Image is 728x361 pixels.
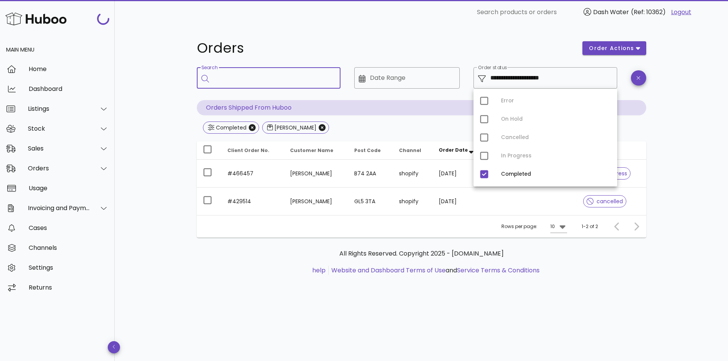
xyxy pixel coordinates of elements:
[221,141,284,160] th: Client Order No.
[550,223,555,230] div: 10
[593,8,629,16] span: Dash Water
[28,125,90,132] div: Stock
[29,185,109,192] div: Usage
[348,160,393,188] td: B74 2AA
[319,124,326,131] button: Close
[197,100,646,115] p: Orders Shipped From Huboo
[582,223,598,230] div: 1-2 of 2
[284,188,348,215] td: [PERSON_NAME]
[478,65,507,71] label: Order status
[28,204,90,212] div: Invoicing and Payments
[221,188,284,215] td: #429514
[329,266,540,275] li: and
[501,215,567,238] div: Rows per page:
[393,188,433,215] td: shopify
[433,160,488,188] td: [DATE]
[29,85,109,92] div: Dashboard
[29,284,109,291] div: Returns
[214,124,246,131] div: Completed
[354,147,381,154] span: Post Code
[399,147,421,154] span: Channel
[28,165,90,172] div: Orders
[671,8,691,17] a: Logout
[348,141,393,160] th: Post Code
[28,105,90,112] div: Listings
[29,224,109,231] div: Cases
[227,147,269,154] span: Client Order No.
[550,220,567,233] div: 10Rows per page:
[433,141,488,160] th: Order Date: Sorted descending. Activate to remove sorting.
[393,160,433,188] td: shopify
[582,41,646,55] button: order actions
[439,147,468,153] span: Order Date
[501,171,611,177] div: Completed
[433,188,488,215] td: [DATE]
[312,266,326,275] a: help
[331,266,446,275] a: Website and Dashboard Terms of Use
[29,244,109,251] div: Channels
[203,249,640,258] p: All Rights Reserved. Copyright 2025 - [DOMAIN_NAME]
[221,160,284,188] td: #466457
[457,266,540,275] a: Service Terms & Conditions
[197,41,574,55] h1: Orders
[587,199,623,204] span: cancelled
[201,65,217,71] label: Search
[290,147,333,154] span: Customer Name
[631,8,666,16] span: (Ref: 10362)
[29,264,109,271] div: Settings
[393,141,433,160] th: Channel
[5,11,66,27] img: Huboo Logo
[29,65,109,73] div: Home
[348,188,393,215] td: GL5 3TA
[249,124,256,131] button: Close
[28,145,90,152] div: Sales
[284,160,348,188] td: [PERSON_NAME]
[284,141,348,160] th: Customer Name
[273,124,316,131] div: [PERSON_NAME]
[589,44,634,52] span: order actions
